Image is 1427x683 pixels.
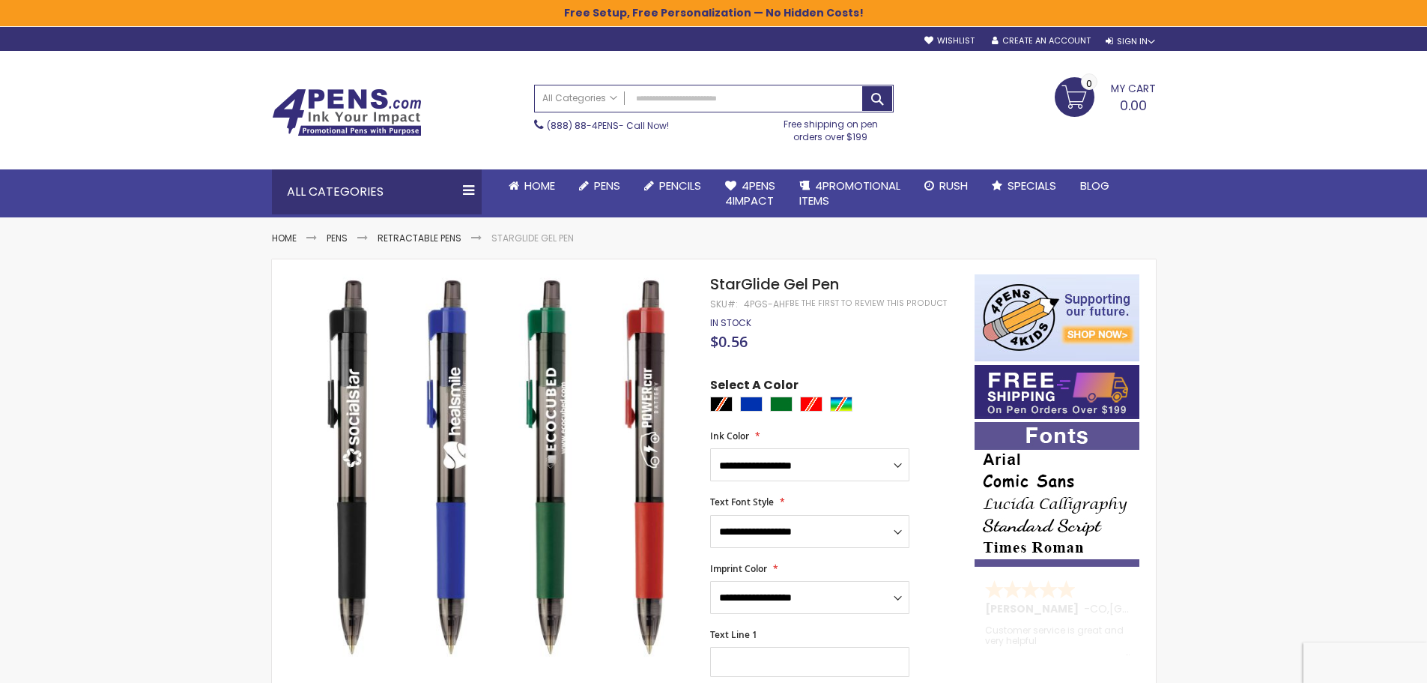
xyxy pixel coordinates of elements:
[710,298,738,310] strong: SKU
[975,365,1139,419] img: Free shipping on orders over $199
[535,85,625,110] a: All Categories
[980,169,1068,202] a: Specials
[272,88,422,136] img: 4Pens Custom Pens and Promotional Products
[1086,76,1092,91] span: 0
[1120,96,1147,115] span: 0.00
[491,232,574,244] li: StarGlide Gel Pen
[524,178,555,193] span: Home
[272,232,297,244] a: Home
[542,92,617,104] span: All Categories
[912,169,980,202] a: Rush
[787,169,912,218] a: 4PROMOTIONALITEMS
[1106,36,1155,47] div: Sign In
[632,169,713,202] a: Pencils
[985,601,1084,616] span: [PERSON_NAME]
[301,273,690,662] img: StarGlide Gel Pen
[710,331,748,352] span: $0.56
[378,232,461,244] a: Retractable Pens
[924,35,975,46] a: Wishlist
[768,112,894,142] div: Free shipping on pen orders over $199
[799,178,900,208] span: 4PROMOTIONAL ITEMS
[594,178,620,193] span: Pens
[710,562,767,575] span: Imprint Color
[740,397,763,412] div: Blue
[1084,601,1220,616] span: - ,
[710,274,839,295] span: StarGlide Gel Pen
[710,496,774,508] span: Text Font Style
[1008,178,1056,193] span: Specials
[1303,643,1427,683] iframe: Google Customer Reviews
[744,298,790,310] div: 4PGS-AHF
[710,628,757,641] span: Text Line 1
[547,119,619,132] a: (888) 88-4PENS
[939,178,968,193] span: Rush
[710,317,751,329] div: Availability
[975,274,1139,361] img: 4pens 4 kids
[1109,601,1220,616] span: [GEOGRAPHIC_DATA]
[710,316,751,329] span: In stock
[1068,169,1121,202] a: Blog
[713,169,787,218] a: 4Pens4impact
[327,232,348,244] a: Pens
[725,178,775,208] span: 4Pens 4impact
[1055,77,1156,115] a: 0.00 0
[272,169,482,214] div: All Categories
[1080,178,1109,193] span: Blog
[567,169,632,202] a: Pens
[547,119,669,132] span: - Call Now!
[710,377,799,397] span: Select A Color
[985,625,1130,658] div: Customer service is great and very helpful
[770,397,793,412] div: Green
[790,298,947,309] a: Be the first to review this product
[1090,601,1107,616] span: CO
[975,422,1139,567] img: font-personalization-examples
[992,35,1091,46] a: Create an Account
[497,169,567,202] a: Home
[659,178,701,193] span: Pencils
[710,430,749,442] span: Ink Color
